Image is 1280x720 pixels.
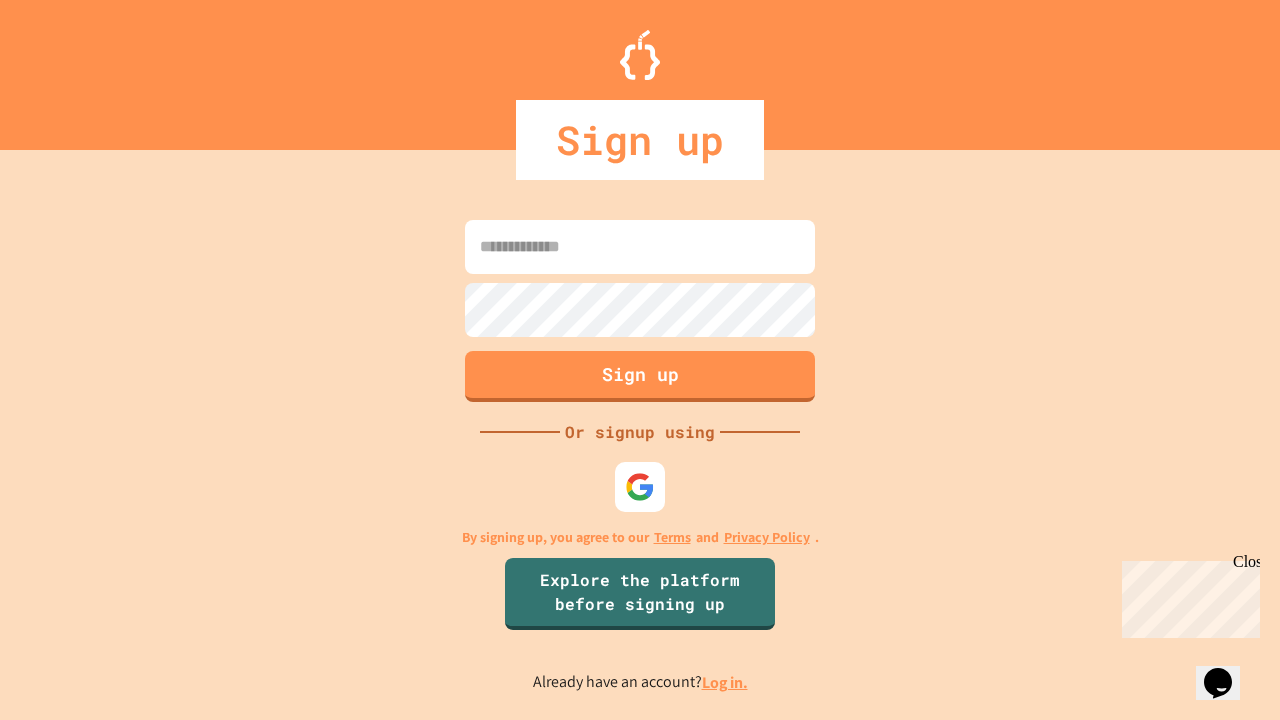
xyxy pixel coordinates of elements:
[625,472,655,502] img: google-icon.svg
[465,351,815,402] button: Sign up
[724,527,810,548] a: Privacy Policy
[702,672,748,693] a: Log in.
[516,100,764,180] div: Sign up
[8,8,138,127] div: Chat with us now!Close
[1196,640,1260,700] iframe: chat widget
[620,30,660,80] img: Logo.svg
[560,420,720,444] div: Or signup using
[505,558,775,630] a: Explore the platform before signing up
[533,670,748,695] p: Already have an account?
[462,527,819,548] p: By signing up, you agree to our and .
[1114,553,1260,638] iframe: chat widget
[654,527,691,548] a: Terms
